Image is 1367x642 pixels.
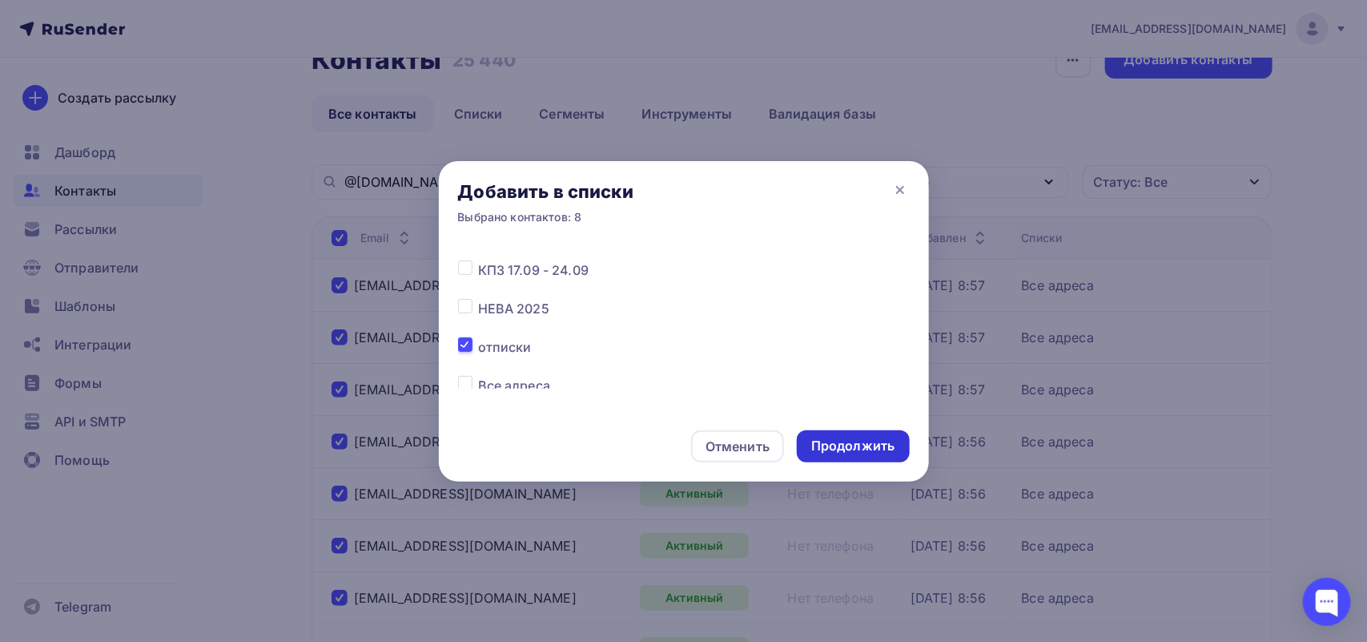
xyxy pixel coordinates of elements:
[706,437,770,456] div: Отменить
[478,337,532,357] span: отписки
[478,299,549,318] span: НЕВА 2025
[478,260,589,280] span: КПЗ 17.09 - 24.09
[811,437,895,455] div: Продолжить
[458,180,633,203] div: Добавить в списки
[458,209,633,225] div: Выбрано контактов: 8
[478,376,550,395] span: Все адреса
